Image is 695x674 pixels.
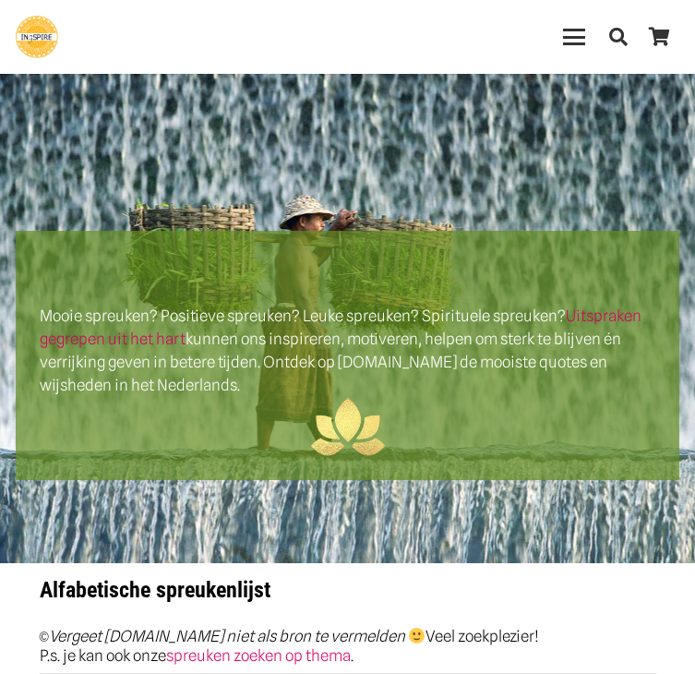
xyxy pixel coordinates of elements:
a: Menu [551,26,598,48]
a: spreuken zoeken op thema [166,646,351,665]
em: Vergeet [DOMAIN_NAME] niet als bron te vermelden [49,627,405,645]
p: Veel zoekplezier! P.s. je kan ook onze . [40,627,656,665]
span: Mooie spreuken? Positieve spreuken? Leuke spreuken? Spirituele spreuken? kunnen ons inspireren, m... [40,307,656,457]
a: Ingspire - het zingevingsplatform met de mooiste spreuken en gouden inzichten over het leven [16,16,58,58]
a: Zoeken [598,14,639,60]
strong: Alfabetische spreukenlijst [40,577,270,603]
img: 🙂 [409,628,425,644]
img: ingspire [311,397,385,457]
span: © [40,630,49,644]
